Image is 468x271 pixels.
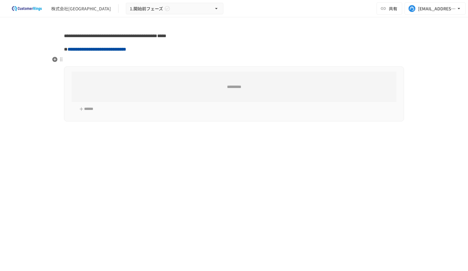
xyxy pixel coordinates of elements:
[377,2,402,15] button: 共有
[51,5,111,12] div: 株式会社[GEOGRAPHIC_DATA]
[130,5,163,12] span: 1.開始前フェーズ
[418,5,456,12] div: [EMAIL_ADDRESS][DOMAIN_NAME]
[126,3,223,15] button: 1.開始前フェーズ
[7,4,46,13] img: 2eEvPB0nRDFhy0583kMjGN2Zv6C2P7ZKCFl8C3CzR0M
[405,2,466,15] button: [EMAIL_ADDRESS][DOMAIN_NAME]
[389,5,397,12] span: 共有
